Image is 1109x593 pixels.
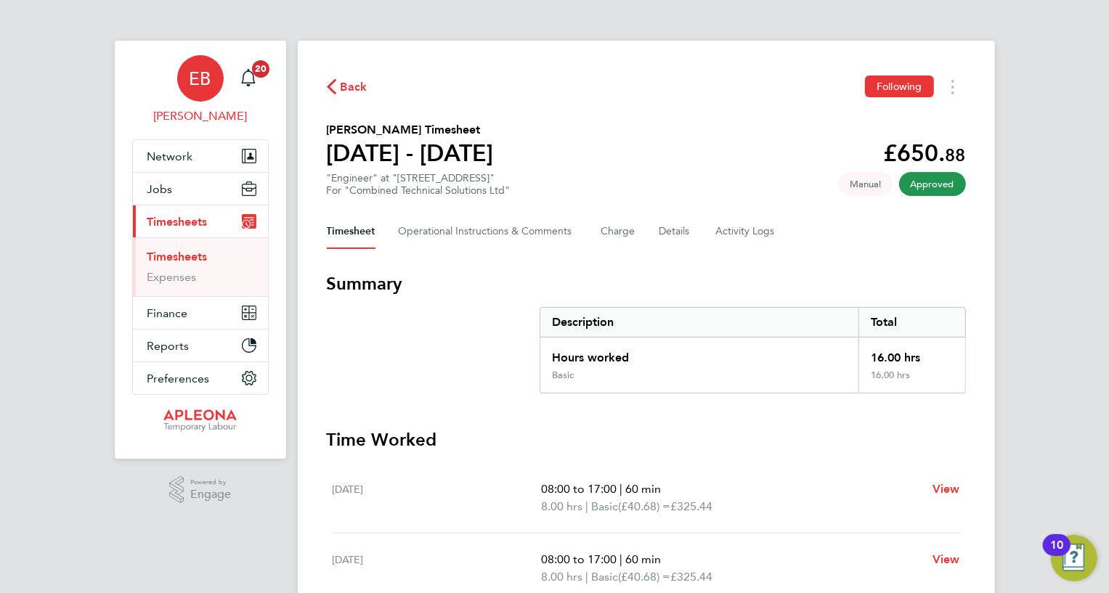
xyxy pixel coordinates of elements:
[147,339,190,353] span: Reports
[877,80,922,93] span: Following
[933,480,960,498] a: View
[147,182,173,196] span: Jobs
[659,214,693,249] button: Details
[946,144,966,165] span: 88
[234,55,263,102] a: 20
[858,338,964,369] div: 16.00 hrs
[591,568,618,586] span: Basic
[620,482,622,496] span: |
[858,308,964,337] div: Total
[541,482,617,496] span: 08:00 to 17:00
[133,173,268,205] button: Jobs
[591,498,618,515] span: Basic
[147,372,210,385] span: Preferences
[163,409,237,433] img: apleona-logo-retina.png
[327,214,375,249] button: Timesheet
[884,139,966,167] app-decimal: £650.
[132,409,269,433] a: Go to home page
[620,552,622,566] span: |
[132,55,269,125] a: EB[PERSON_NAME]
[540,338,859,369] div: Hours worked
[327,139,494,168] h1: [DATE] - [DATE]
[1050,545,1063,564] div: 10
[133,237,268,296] div: Timesheets
[341,78,367,96] span: Back
[625,482,661,496] span: 60 min
[541,552,617,566] span: 08:00 to 17:00
[133,297,268,329] button: Finance
[399,214,578,249] button: Operational Instructions & Comments
[327,172,511,197] div: "Engineer" at "[STREET_ADDRESS]"
[625,552,661,566] span: 60 min
[327,428,966,451] h3: Time Worked
[540,308,859,337] div: Description
[601,214,636,249] button: Charge
[670,570,712,584] span: £325.44
[333,551,542,586] div: [DATE]
[858,369,964,393] div: 16.00 hrs
[899,172,966,196] span: This timesheet has been approved.
[1051,535,1097,581] button: Open Resource Center, 10 new notifications
[252,60,269,78] span: 20
[132,107,269,125] span: Elaine Butler
[940,75,966,98] button: Timesheets Menu
[585,499,588,513] span: |
[327,78,367,96] button: Back
[585,570,588,584] span: |
[933,482,960,496] span: View
[147,306,188,320] span: Finance
[147,270,197,284] a: Expenses
[327,121,494,139] h2: [PERSON_NAME] Timesheet
[933,551,960,568] a: View
[716,214,777,249] button: Activity Logs
[133,362,268,394] button: Preferences
[865,75,933,97] button: Following
[618,499,670,513] span: (£40.68) =
[839,172,893,196] span: This timesheet was manually created.
[115,41,286,459] nav: Main navigation
[327,184,511,197] div: For "Combined Technical Solutions Ltd"
[933,552,960,566] span: View
[327,272,966,295] h3: Summary
[190,69,211,88] span: EB
[190,476,231,488] span: Powered by
[147,150,193,163] span: Network
[147,215,208,229] span: Timesheets
[552,369,574,381] div: Basic
[133,205,268,237] button: Timesheets
[147,250,208,263] a: Timesheets
[133,140,268,172] button: Network
[333,480,542,515] div: [DATE]
[169,476,231,504] a: Powered byEngage
[541,499,582,513] span: 8.00 hrs
[670,499,712,513] span: £325.44
[190,488,231,501] span: Engage
[133,330,268,361] button: Reports
[618,570,670,584] span: (£40.68) =
[541,570,582,584] span: 8.00 hrs
[540,307,966,393] div: Summary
